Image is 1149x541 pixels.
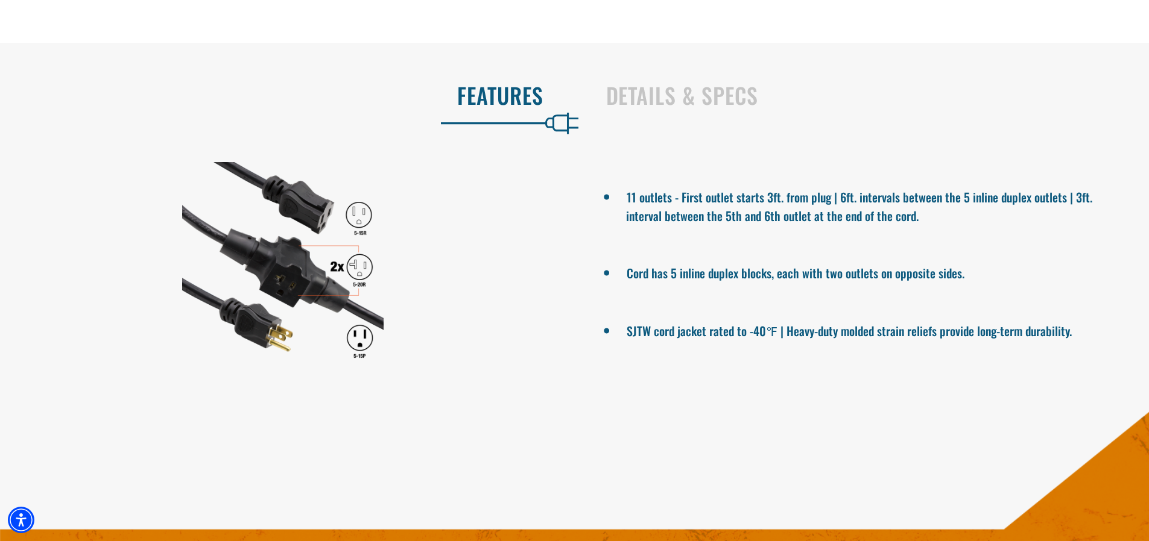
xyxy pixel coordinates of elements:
[626,319,1107,340] li: SJTW cord jacket rated to -40℉ | Heavy-duty molded strain reliefs provide long-term durability.
[606,83,1124,108] h2: Details & Specs
[626,185,1107,225] li: 11 outlets - First outlet starts 3ft. from plug | 6ft. intervals between the 5 inline duplex outl...
[626,261,1107,283] li: Cord has 5 inline duplex blocks, each with two outlets on opposite sides.
[25,83,543,108] h2: Features
[8,507,34,533] div: Accessibility Menu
